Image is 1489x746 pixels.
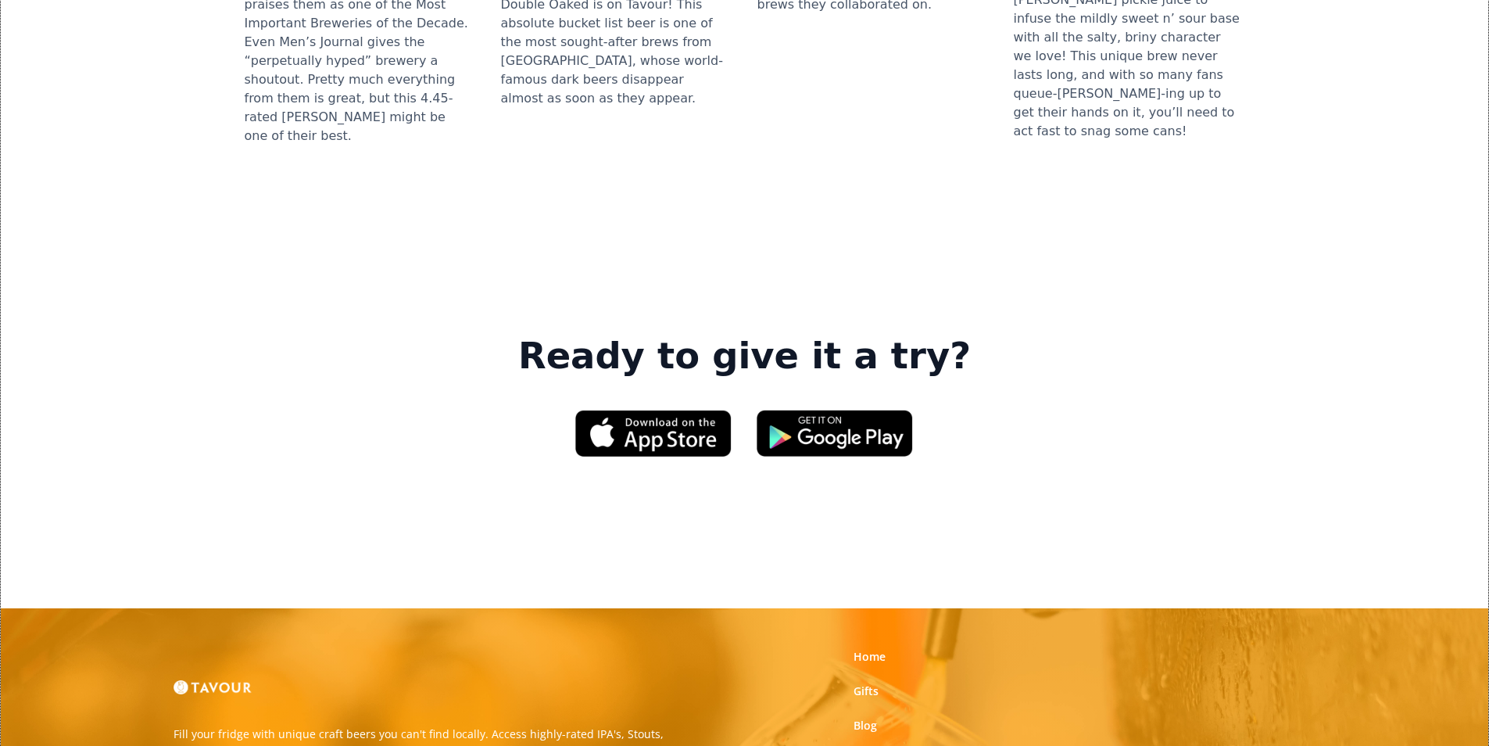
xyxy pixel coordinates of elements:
a: Gifts [854,683,879,699]
a: Blog [854,718,877,733]
a: Home [854,649,886,665]
strong: Ready to give it a try? [518,335,971,378]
